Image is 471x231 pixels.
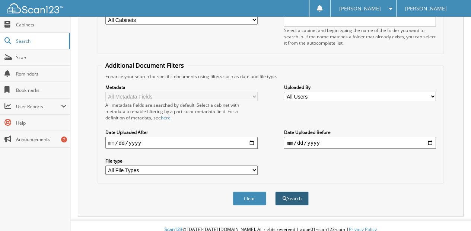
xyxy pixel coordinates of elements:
[161,115,171,121] a: here
[102,61,188,70] legend: Additional Document Filters
[105,102,258,121] div: All metadata fields are searched by default. Select a cabinet with metadata to enable filtering b...
[405,6,447,11] span: [PERSON_NAME]
[284,27,436,46] div: Select a cabinet and begin typing the name of the folder you want to search in. If the name match...
[16,22,66,28] span: Cabinets
[61,137,67,142] div: 7
[16,103,61,110] span: User Reports
[339,6,381,11] span: [PERSON_NAME]
[102,73,440,80] div: Enhance your search for specific documents using filters such as date and file type.
[284,84,436,90] label: Uploaded By
[16,54,66,61] span: Scan
[105,158,258,164] label: File type
[16,71,66,77] span: Reminders
[284,137,436,149] input: end
[105,137,258,149] input: start
[16,136,66,142] span: Announcements
[105,129,258,135] label: Date Uploaded After
[7,3,63,13] img: scan123-logo-white.svg
[16,87,66,93] span: Bookmarks
[233,192,266,205] button: Clear
[284,129,436,135] label: Date Uploaded Before
[275,192,309,205] button: Search
[16,38,65,44] span: Search
[16,120,66,126] span: Help
[105,84,258,90] label: Metadata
